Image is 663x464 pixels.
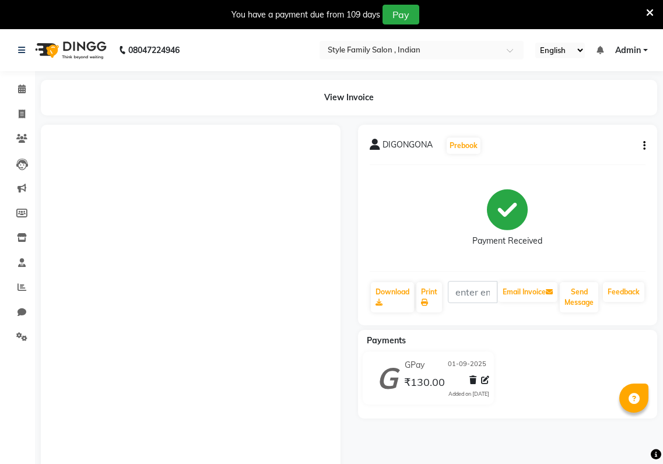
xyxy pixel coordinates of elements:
[371,282,414,312] a: Download
[603,282,644,302] a: Feedback
[448,281,498,303] input: enter email
[614,417,651,452] iframe: chat widget
[383,5,419,24] button: Pay
[560,282,598,312] button: Send Message
[404,375,445,392] span: ₹130.00
[448,390,489,398] div: Added on [DATE]
[447,138,480,154] button: Prebook
[367,335,406,346] span: Payments
[231,9,380,21] div: You have a payment due from 109 days
[30,34,110,66] img: logo
[448,359,486,371] span: 01-09-2025
[405,359,425,371] span: GPay
[383,139,433,155] span: DIGONGONA
[498,282,557,302] button: Email Invoice
[128,34,180,66] b: 08047224946
[416,282,442,312] a: Print
[41,80,657,115] div: View Invoice
[615,44,641,57] span: Admin
[472,235,542,247] div: Payment Received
